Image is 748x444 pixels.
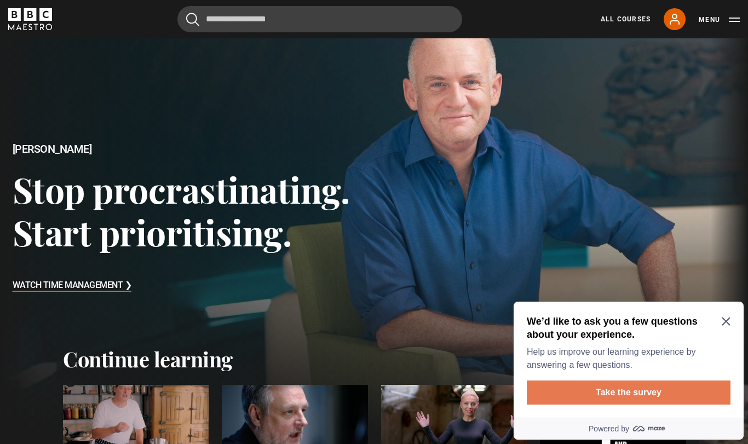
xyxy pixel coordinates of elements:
h3: Watch Time Management ❯ [13,278,132,294]
p: Help us improve our learning experience by answering a few questions. [18,48,217,74]
div: Optional study invitation [4,4,234,142]
button: Close Maze Prompt [212,20,221,28]
h2: We’d like to ask you a few questions about your experience. [18,18,217,44]
a: Powered by maze [4,120,234,142]
a: All Courses [601,14,651,24]
h2: Continue learning [63,347,685,372]
button: Submit the search query [186,13,199,26]
button: Take the survey [18,83,221,107]
svg: BBC Maestro [8,8,52,30]
h2: [PERSON_NAME] [13,143,375,155]
button: Toggle navigation [699,14,740,25]
input: Search [177,6,462,32]
h3: Stop procrastinating. Start prioritising. [13,168,375,253]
